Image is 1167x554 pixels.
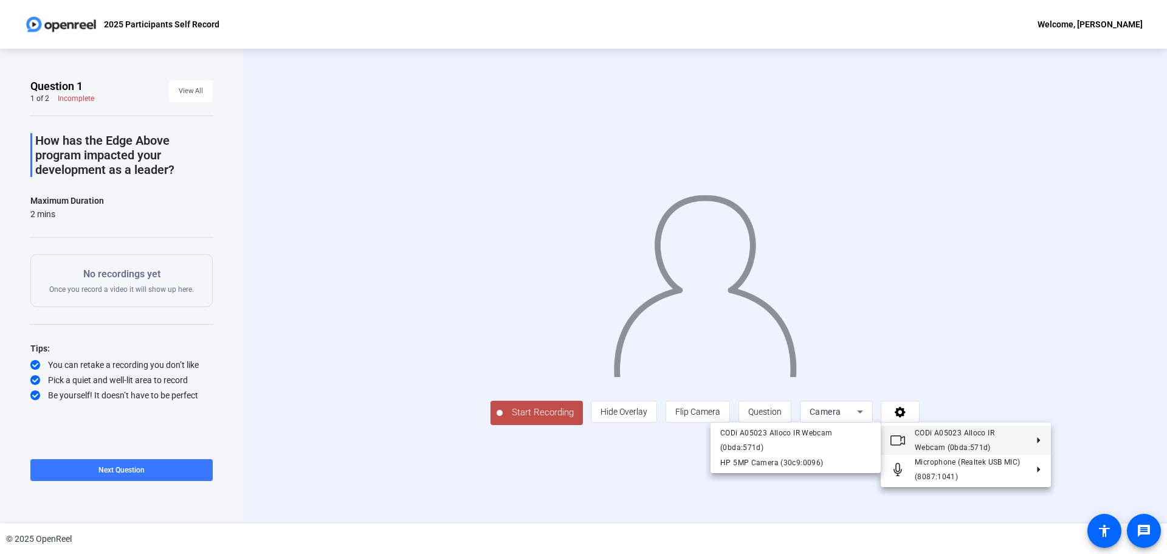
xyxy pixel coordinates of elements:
[720,455,871,469] div: HP 5MP Camera (30c9:0096)
[915,429,994,452] span: CODi A05023 Alloco IR Webcam (0bda:571d)
[890,462,905,477] mat-icon: Microphone
[720,426,871,455] div: CODi A05023 Alloco IR Webcam (0bda:571d)
[915,458,1021,481] span: Microphone (Realtek USB MIC) (8087:1041)
[890,433,905,448] mat-icon: Video camera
